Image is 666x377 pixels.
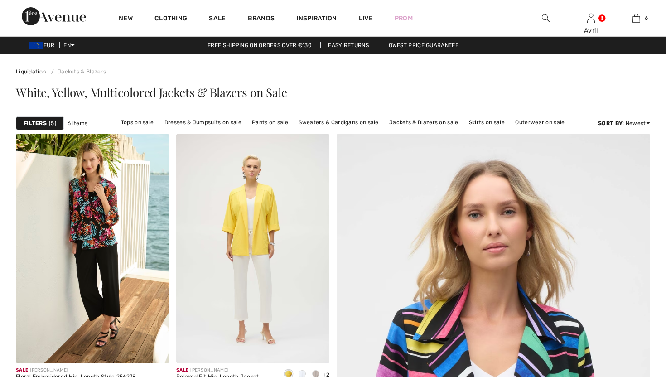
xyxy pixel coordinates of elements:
a: Live [359,14,373,23]
div: [PERSON_NAME] [176,367,275,374]
span: 6 items [68,119,87,127]
a: Free shipping on orders over €130 [200,42,319,48]
a: Pants on sale [247,116,293,128]
div: : Newest [598,119,650,127]
a: Brands [248,14,275,24]
div: [PERSON_NAME] [16,367,136,374]
a: Lowest Price Guarantee [378,42,466,48]
span: Sale [176,367,188,373]
a: Sale [209,14,226,24]
img: Relaxed Fit Hip-Length Jacket Style 252150. Citrus [176,134,329,363]
a: Sweaters & Cardigans on sale [294,116,383,128]
a: Prom [395,14,413,23]
a: Clothing [154,14,187,24]
img: Floral Embroidered Hip-Length Style 256278. Black/Multi [16,134,169,363]
img: My Info [587,13,595,24]
strong: Filters [24,119,47,127]
span: 6 [645,14,648,22]
a: Tops on sale [116,116,159,128]
a: Jackets & Blazers [48,68,106,75]
a: Skirts on sale [464,116,509,128]
strong: Sort By [598,120,623,126]
img: search the website [542,13,550,24]
img: My Bag [632,13,640,24]
span: White, Yellow, Multicolored Jackets & Blazers on Sale [16,84,287,100]
span: EUR [29,42,58,48]
span: Inspiration [296,14,337,24]
a: Easy Returns [320,42,376,48]
a: Jackets & Blazers on sale [385,116,463,128]
span: Sale [16,367,28,373]
a: Outerwear on sale [511,116,569,128]
span: EN [63,42,75,48]
img: Euro [29,42,43,49]
a: New [119,14,133,24]
a: Liquidation [16,68,46,75]
img: 1ère Avenue [22,7,86,25]
span: 5 [49,119,56,127]
a: Sign In [587,14,595,22]
a: 6 [614,13,658,24]
a: Dresses & Jumpsuits on sale [160,116,246,128]
div: Avril [569,26,613,35]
